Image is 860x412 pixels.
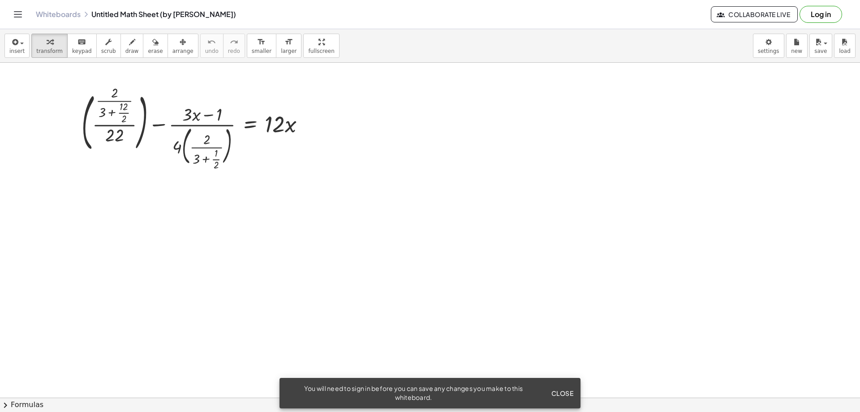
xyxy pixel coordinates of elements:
[9,48,25,54] span: insert
[839,48,851,54] span: load
[205,48,219,54] span: undo
[207,37,216,48] i: undo
[753,34,784,58] button: settings
[281,48,297,54] span: larger
[718,10,790,18] span: Collaborate Live
[72,48,92,54] span: keypad
[11,7,25,22] button: Toggle navigation
[252,48,271,54] span: smaller
[809,34,832,58] button: save
[247,34,276,58] button: format_sizesmaller
[200,34,224,58] button: undoundo
[67,34,97,58] button: keyboardkeypad
[800,6,842,23] button: Log in
[120,34,144,58] button: draw
[36,48,63,54] span: transform
[4,34,30,58] button: insert
[284,37,293,48] i: format_size
[223,34,245,58] button: redoredo
[125,48,139,54] span: draw
[228,48,240,54] span: redo
[101,48,116,54] span: scrub
[547,385,577,401] button: Close
[303,34,339,58] button: fullscreen
[551,389,573,397] span: Close
[230,37,238,48] i: redo
[77,37,86,48] i: keyboard
[31,34,68,58] button: transform
[96,34,121,58] button: scrub
[143,34,168,58] button: erase
[711,6,798,22] button: Collaborate Live
[36,10,81,19] a: Whiteboards
[791,48,802,54] span: new
[148,48,163,54] span: erase
[786,34,808,58] button: new
[172,48,193,54] span: arrange
[834,34,856,58] button: load
[168,34,198,58] button: arrange
[758,48,779,54] span: settings
[308,48,334,54] span: fullscreen
[287,384,540,402] div: You will need to sign in before you can save any changes you make to this whiteboard.
[276,34,301,58] button: format_sizelarger
[814,48,827,54] span: save
[257,37,266,48] i: format_size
